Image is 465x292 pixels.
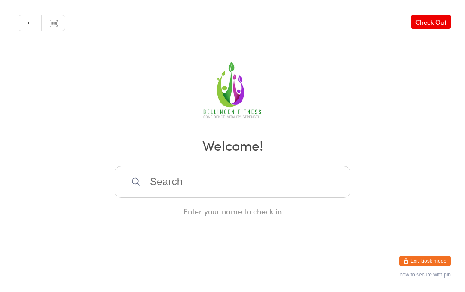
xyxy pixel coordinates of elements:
button: how to secure with pin [400,272,451,278]
h2: Welcome! [9,135,456,155]
img: Bellingen Fitness [198,59,267,123]
button: Exit kiosk mode [399,256,451,266]
input: Search [115,166,350,198]
a: Check Out [411,15,451,29]
div: Enter your name to check in [115,206,350,217]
